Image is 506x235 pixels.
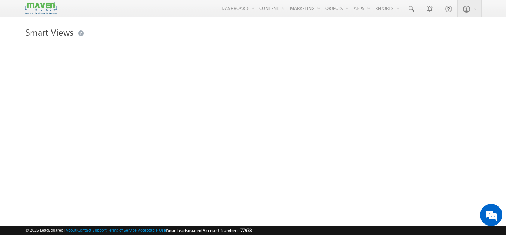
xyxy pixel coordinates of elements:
[240,228,252,233] span: 77978
[25,26,73,38] span: Smart Views
[66,228,76,232] a: About
[138,228,166,232] a: Acceptable Use
[167,228,252,233] span: Your Leadsquared Account Number is
[77,228,107,232] a: Contact Support
[108,228,137,232] a: Terms of Service
[25,227,252,234] span: © 2025 LeadSquared | | | | |
[25,2,56,15] img: Custom Logo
